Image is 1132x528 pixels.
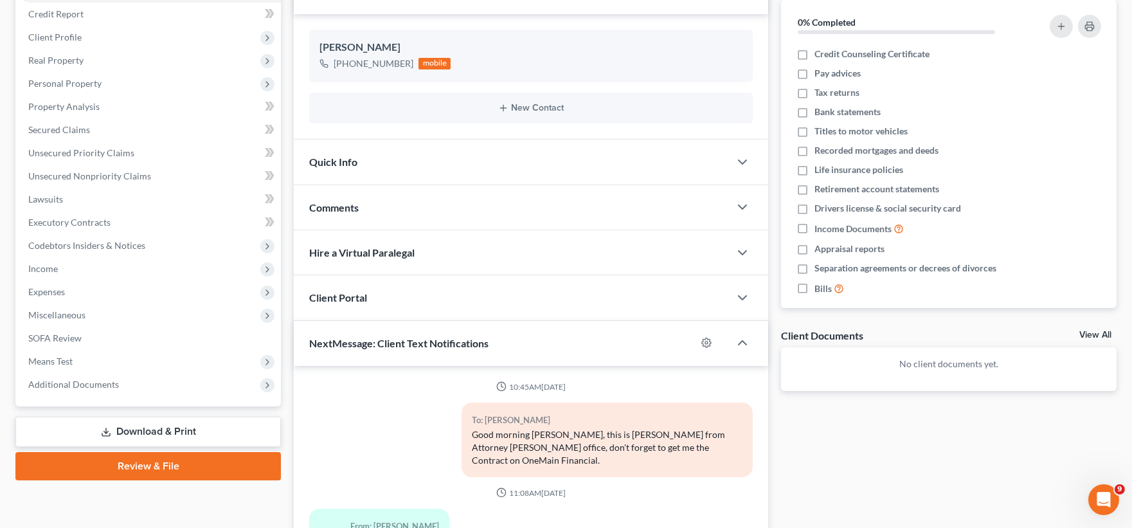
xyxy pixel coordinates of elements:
span: Client Portal [309,291,367,304]
div: [PHONE_NUMBER] [334,57,413,70]
span: Client Profile [28,32,82,42]
span: Separation agreements or decrees of divorces [814,262,996,275]
span: Unsecured Priority Claims [28,147,134,158]
span: Income Documents [814,223,892,235]
span: Life insurance policies [814,163,903,176]
iframe: Intercom live chat [1088,484,1119,515]
span: Drivers license & social security card [814,202,961,215]
strong: 0% Completed [798,17,856,28]
span: Property Analysis [28,101,100,112]
div: Client Documents [781,329,863,342]
span: Codebtors Insiders & Notices [28,240,145,251]
span: Credit Report [28,8,84,19]
a: Download & Print [15,417,281,447]
a: Unsecured Priority Claims [18,141,281,165]
a: Unsecured Nonpriority Claims [18,165,281,188]
span: Bank statements [814,105,881,118]
div: To: [PERSON_NAME] [472,413,742,428]
a: Credit Report [18,3,281,26]
a: Property Analysis [18,95,281,118]
span: Additional Documents [28,379,119,390]
span: Titles to motor vehicles [814,125,908,138]
span: Unsecured Nonpriority Claims [28,170,151,181]
a: SOFA Review [18,327,281,350]
span: Hire a Virtual Paralegal [309,246,415,259]
span: Secured Claims [28,124,90,135]
span: Tax returns [814,86,859,99]
span: Means Test [28,356,73,367]
span: Recorded mortgages and deeds [814,144,939,157]
button: New Contact [319,103,742,113]
span: Personal Property [28,78,102,89]
span: Lawsuits [28,194,63,205]
span: Quick Info [309,156,357,168]
div: mobile [418,58,451,69]
span: Real Property [28,55,84,66]
span: Income [28,263,58,274]
div: [PERSON_NAME] [319,40,742,55]
span: 9 [1115,484,1125,495]
span: SOFA Review [28,332,82,343]
a: Review & File [15,452,281,480]
span: Retirement account statements [814,183,939,196]
span: NextMessage: Client Text Notifications [309,337,489,349]
span: Pay advices [814,67,861,80]
span: Credit Counseling Certificate [814,48,930,60]
a: Executory Contracts [18,211,281,234]
span: Executory Contracts [28,217,111,228]
span: Comments [309,201,359,214]
div: 11:08AM[DATE] [309,487,753,498]
div: 10:45AM[DATE] [309,381,753,392]
a: Lawsuits [18,188,281,211]
a: View All [1079,331,1111,340]
span: Expenses [28,286,65,297]
p: No client documents yet. [791,358,1106,370]
div: Good morning [PERSON_NAME], this is [PERSON_NAME] from Attorney [PERSON_NAME] office, don't forge... [472,428,742,467]
span: Miscellaneous [28,309,85,320]
a: Secured Claims [18,118,281,141]
span: Appraisal reports [814,242,885,255]
span: Bills [814,282,832,295]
